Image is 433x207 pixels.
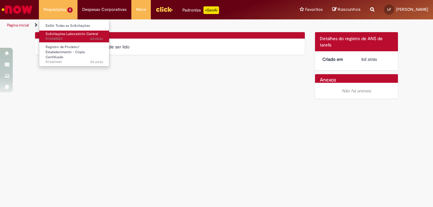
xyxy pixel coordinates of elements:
ul: Requisições [39,19,109,67]
span: 6d atrás [90,36,103,41]
ul: Trilhas de página [5,19,284,31]
div: 20/08/2025 10:48:58 [361,56,391,62]
span: LF [387,7,391,11]
span: Requisições [44,6,66,13]
h2: Anexos [320,77,336,83]
a: Rascunhos [332,7,361,13]
span: 8d atrás [361,56,377,62]
span: More [136,6,146,13]
span: Rascunhos [338,6,361,12]
span: R13440023 [46,36,103,41]
time: 19/08/2025 15:54:43 [90,60,103,64]
a: Exibir Todas as Solicitações [39,22,109,29]
p: +GenAi [203,6,219,14]
div: Nenhum campo de comentário pode ser lido [40,44,300,50]
time: 20/08/2025 10:48:58 [361,56,377,62]
a: Página inicial [7,23,29,28]
span: R13429441 [46,60,103,65]
a: Aberto R13429441 : Registro de Produto/ Estabelecimento - Cópia Certificado [39,44,109,57]
img: click_logo_yellow_360x200.png [156,4,173,14]
div: Padroniza [182,6,219,14]
span: Favoritos [305,6,323,13]
span: 2 [67,7,73,13]
span: Registro de Produto/ Estabelecimento - Cópia Certificado [46,45,85,59]
dt: Criado em [318,56,357,62]
span: [PERSON_NAME] [396,7,428,12]
em: Não há anexos [342,88,371,94]
span: 8d atrás [90,60,103,64]
span: Detalhes do registro de ANS de tarefa [320,36,383,48]
span: Solicitações Laboratório Central [46,32,98,36]
a: Aberto R13440023 : Solicitações Laboratório Central [39,31,109,42]
span: Despesas Corporativas [82,6,127,13]
img: ServiceNow [1,3,33,16]
time: 22/08/2025 14:03:46 [90,36,103,41]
